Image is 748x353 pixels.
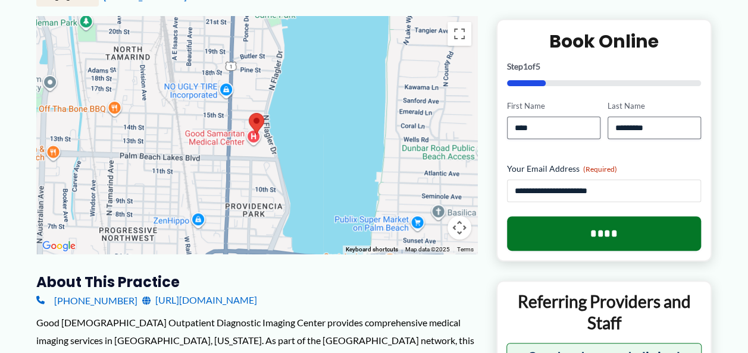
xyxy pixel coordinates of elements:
label: Last Name [608,100,701,112]
label: First Name [507,100,600,112]
a: [URL][DOMAIN_NAME] [142,291,257,309]
p: Referring Providers and Staff [506,291,702,334]
h3: About this practice [36,273,477,291]
span: (Required) [583,165,617,174]
span: 1 [523,61,528,71]
img: Google [39,238,79,254]
span: 5 [536,61,540,71]
a: Open this area in Google Maps (opens a new window) [39,238,79,254]
button: Toggle fullscreen view [447,22,471,46]
a: [PHONE_NUMBER] [36,291,137,309]
span: Map data ©2025 [405,246,450,253]
button: Keyboard shortcuts [346,245,398,254]
h2: Book Online [507,30,702,53]
a: Terms (opens in new tab) [457,246,474,253]
label: Your Email Address [507,163,702,175]
button: Map camera controls [447,216,471,239]
p: Step of [507,62,702,71]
